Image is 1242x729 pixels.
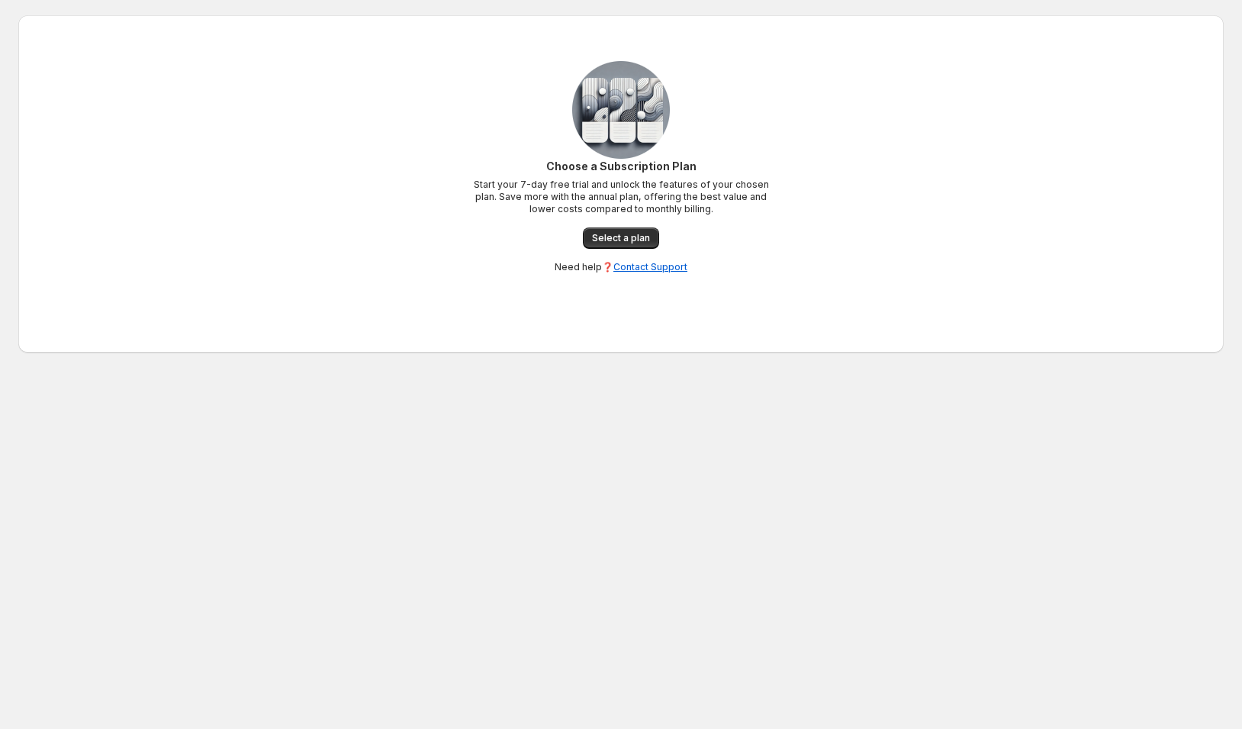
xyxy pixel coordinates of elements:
[468,179,774,215] p: Start your 7-day free trial and unlock the features of your chosen plan. Save more with the annua...
[468,159,774,174] p: Choose a Subscription Plan
[613,261,687,273] a: Contact Support
[555,261,687,273] p: Need help❓
[592,232,650,244] span: Select a plan
[583,227,659,249] a: Select a plan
